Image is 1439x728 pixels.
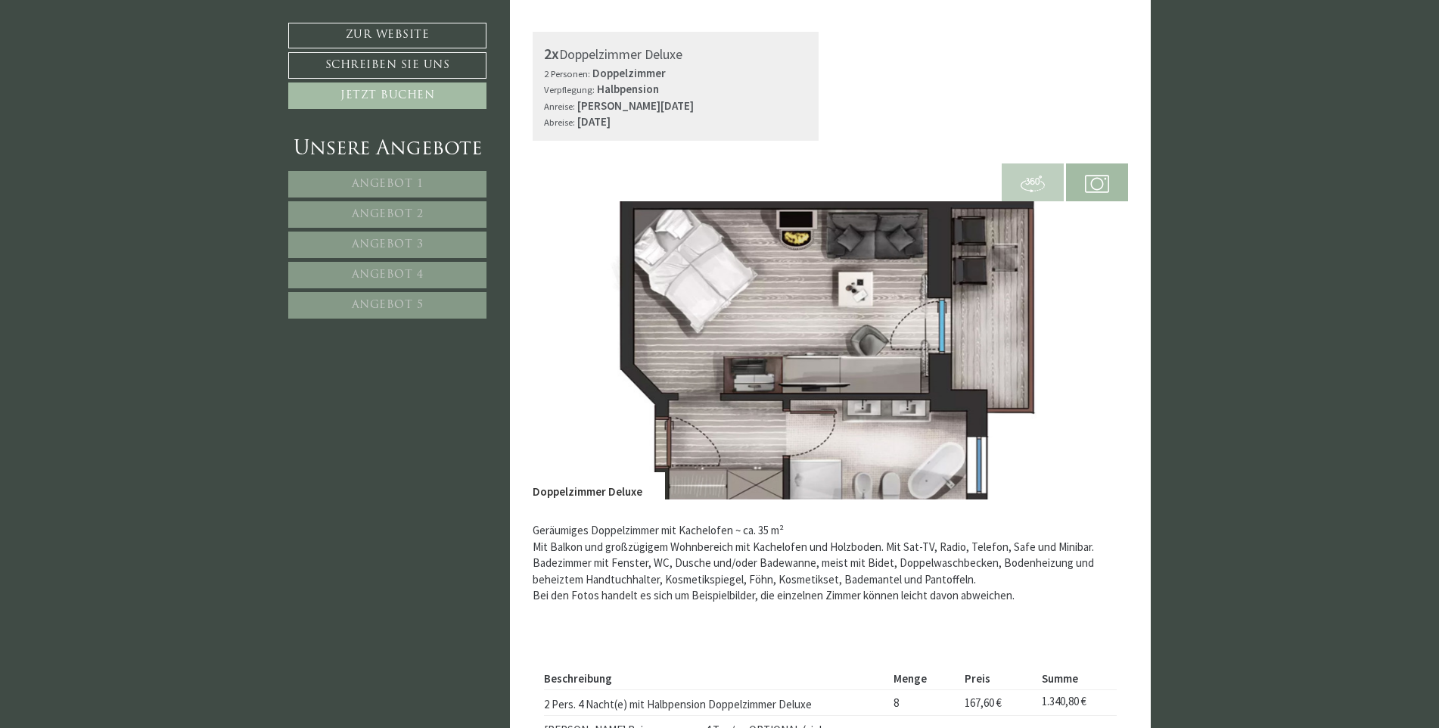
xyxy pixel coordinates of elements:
[352,179,424,190] span: Angebot 1
[23,70,216,80] small: 13:01
[1037,668,1117,690] th: Summe
[288,23,486,48] a: Zur Website
[544,83,595,95] small: Verpflegung:
[887,668,959,690] th: Menge
[544,44,559,63] b: 2x
[533,201,1129,499] img: image
[352,239,424,250] span: Angebot 3
[965,695,1002,710] span: 167,60 €
[577,98,694,113] b: [PERSON_NAME][DATE]
[533,472,665,499] div: Doppelzimmer Deluxe
[11,40,223,83] div: Guten Tag, wie können wir Ihnen helfen?
[959,668,1036,690] th: Preis
[288,52,486,79] a: Schreiben Sie uns
[597,82,659,96] b: Halbpension
[544,67,590,79] small: 2 Personen:
[533,522,1129,603] p: Geräumiges Doppelzimmer mit Kachelofen ~ ca. 35 m² Mit Balkon und großzügigem Wohnbereich mit Kac...
[1086,331,1102,369] button: Next
[273,11,324,36] div: [DATE]
[1021,172,1045,196] img: 360-grad.svg
[544,116,575,128] small: Abreise:
[23,43,216,54] div: Montis – Active Nature Spa
[352,269,424,281] span: Angebot 4
[288,82,486,109] a: Jetzt buchen
[352,300,424,311] span: Angebot 5
[498,399,596,425] button: Senden
[1085,172,1109,196] img: camera.svg
[592,66,666,80] b: Doppelzimmer
[544,43,808,65] div: Doppelzimmer Deluxe
[544,690,888,716] td: 2 Pers. 4 Nacht(e) mit Halbpension Doppelzimmer Deluxe
[887,690,959,716] td: 8
[544,100,575,112] small: Anreise:
[544,668,888,690] th: Beschreibung
[288,135,486,163] div: Unsere Angebote
[1037,690,1117,716] td: 1.340,80 €
[577,114,611,129] b: [DATE]
[352,209,424,220] span: Angebot 2
[559,331,575,369] button: Previous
